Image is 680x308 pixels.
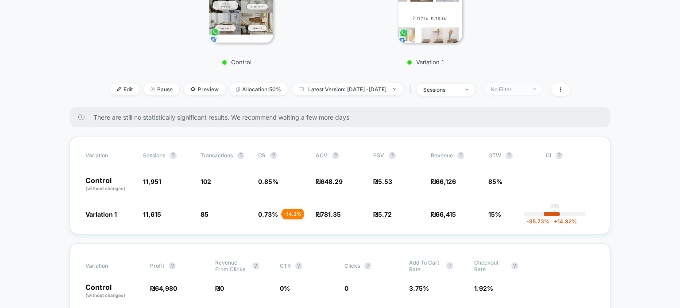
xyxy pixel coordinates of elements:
[436,178,456,185] span: 66,126
[549,218,577,225] span: 14.32 %
[556,152,563,159] button: ?
[280,262,291,269] span: CTR
[488,178,502,185] span: 85%
[407,83,417,96] span: |
[220,285,224,292] span: 0
[389,152,396,159] button: ?
[150,262,164,269] span: Profit
[344,285,348,292] span: 0
[280,285,290,292] span: 0 %
[230,83,288,95] span: Allocation: 50%
[144,83,179,95] span: Pause
[237,152,244,159] button: ?
[292,83,403,95] span: Latest Version: [DATE] - [DATE]
[373,211,392,218] span: ₪
[554,218,557,225] span: +
[373,178,392,185] span: ₪
[409,285,429,292] span: 3.75 %
[215,285,224,292] span: ₪
[511,262,518,269] button: ?
[488,152,537,159] span: OTW
[117,87,121,91] img: edit
[85,177,134,192] p: Control
[299,87,304,91] img: calendar
[201,152,233,159] span: Transactions
[295,262,302,269] button: ?
[364,262,371,269] button: ?
[465,89,468,90] img: end
[143,152,165,159] span: Sessions
[201,211,209,218] span: 85
[258,211,278,218] span: 0.73 %
[431,178,456,185] span: ₪
[533,88,536,90] img: end
[446,262,453,269] button: ?
[270,152,277,159] button: ?
[143,178,161,185] span: 11,951
[321,178,343,185] span: 648.29
[258,152,266,159] span: CR
[316,152,328,159] span: AOV
[393,88,396,90] img: end
[85,186,125,191] span: (without changes)
[378,211,392,218] span: 5.72
[474,285,493,292] span: 1.92 %
[282,209,304,219] div: - 14.3 %
[488,211,501,218] span: 15%
[436,211,456,218] span: 66,415
[332,152,339,159] button: ?
[423,86,459,93] div: sessions
[85,211,117,218] span: Variation 1
[378,178,392,185] span: 5.53
[344,262,360,269] span: Clicks
[431,152,453,159] span: Revenue
[474,259,507,273] span: Checkout Rate
[409,259,442,273] span: Add To Cart Rate
[155,285,177,292] span: 64,980
[93,113,593,121] span: There are still no statistically significant results. We recommend waiting a few more days
[373,152,384,159] span: PSV
[546,179,595,192] span: ---
[546,152,595,159] span: CI
[151,87,155,91] img: end
[491,86,526,93] div: No Filter
[110,83,139,95] span: Edit
[184,83,225,95] span: Preview
[201,178,211,185] span: 102
[85,292,125,298] span: (without changes)
[526,218,549,225] span: -35.73 %
[316,211,341,218] span: ₪
[252,262,259,269] button: ?
[431,211,456,218] span: ₪
[215,259,248,273] span: Revenue From Clicks
[316,178,343,185] span: ₪
[236,87,240,92] img: rebalance
[550,203,559,210] p: 0%
[554,210,556,216] p: |
[506,152,513,159] button: ?
[457,152,464,159] button: ?
[258,178,278,185] span: 0.85 %
[150,285,177,292] span: ₪
[143,211,161,218] span: 11,615
[85,152,134,159] span: Variation
[85,259,134,273] span: Variation
[169,262,176,269] button: ?
[159,58,314,66] p: Control
[170,152,177,159] button: ?
[348,58,503,66] p: Variation 1
[321,211,341,218] span: 781.35
[85,284,141,299] p: Control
